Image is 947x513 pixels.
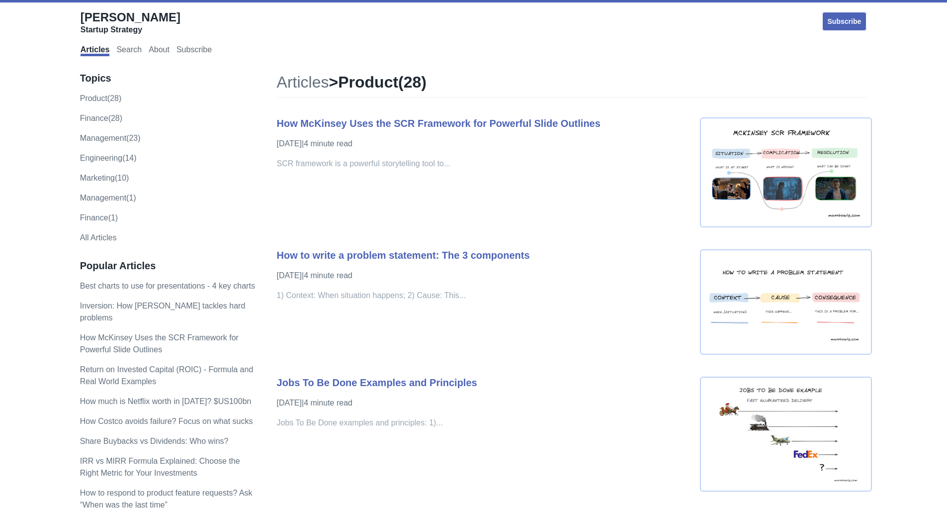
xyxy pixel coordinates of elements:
h1: > ( 28 ) [277,72,867,98]
p: [DATE] | 4 minute read [277,397,690,409]
a: Inversion: How [PERSON_NAME] tackles hard problems [80,302,246,322]
a: Share Buybacks vs Dividends: Who wins? [80,437,229,445]
a: How much is Netflix worth in [DATE]? $US100bn [80,397,252,406]
a: About [149,45,170,56]
a: finance(28) [80,114,122,122]
a: [PERSON_NAME]Startup Strategy [81,10,180,35]
p: [DATE] | 4 minute read [277,138,690,150]
a: Articles [81,45,110,56]
a: product(28) [80,94,122,103]
span: [PERSON_NAME] [81,10,180,24]
img: how to write a problem statement [700,249,872,355]
p: SCR framework is a powerful storytelling tool to... [277,158,690,170]
p: Jobs To Be Done examples and principles: 1)... [277,417,690,429]
a: Subscribe [176,45,212,56]
a: Best charts to use for presentations - 4 key charts [80,282,255,290]
a: management(23) [80,134,141,142]
a: engineering(14) [80,154,137,162]
a: Management(1) [80,194,136,202]
a: Return on Invested Capital (ROIC) - Formula and Real World Examples [80,365,254,386]
a: How McKinsey Uses the SCR Framework for Powerful Slide Outlines [277,118,601,129]
a: How to respond to product feature requests? Ask “When was the last time” [80,489,253,509]
a: How Costco avoids failure? Focus on what sucks [80,417,253,425]
img: mckinsey scr framework [700,117,872,227]
a: Finance(1) [80,213,118,222]
a: All Articles [80,233,117,242]
span: product [338,73,398,91]
a: Jobs To Be Done Examples and Principles [277,377,477,388]
img: jtbd example [700,377,872,491]
a: marketing(10) [80,174,129,182]
a: IRR vs MIRR Formula Explained: Choose the Right Metric for Your Investments [80,457,240,477]
a: Articles [277,73,329,91]
a: How McKinsey Uses the SCR Framework for Powerful Slide Outlines [80,333,239,354]
div: Startup Strategy [81,25,180,35]
p: 1) Context: When situation happens; 2) Cause: This... [277,290,690,302]
a: How to write a problem statement: The 3 components [277,250,530,261]
p: [DATE] | 4 minute read [277,270,690,282]
h3: Topics [80,72,256,85]
a: Subscribe [822,11,867,31]
a: Search [116,45,142,56]
h3: Popular Articles [80,260,256,272]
